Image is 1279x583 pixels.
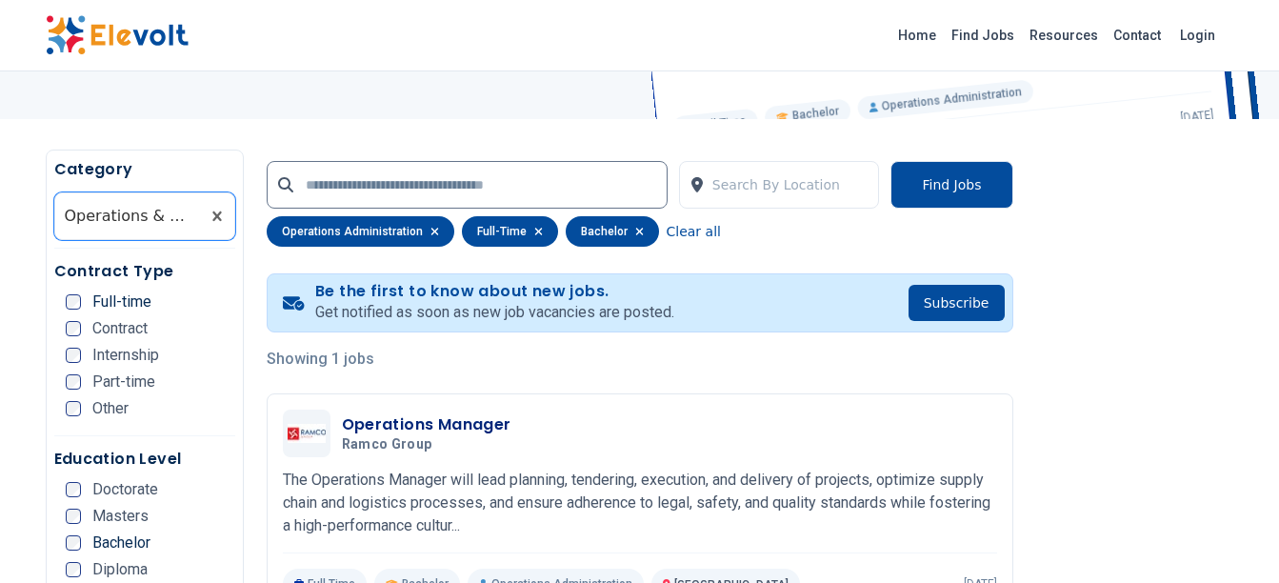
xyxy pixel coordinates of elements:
input: Full-time [66,294,81,310]
h5: Education Level [54,448,235,471]
a: Resources [1022,20,1106,50]
input: Internship [66,348,81,363]
span: Ramco Group [342,436,432,453]
button: Find Jobs [890,161,1012,209]
a: Login [1169,16,1227,54]
p: Get notified as soon as new job vacancies are posted. [315,301,674,324]
input: Other [66,401,81,416]
div: full-time [462,216,558,247]
div: operations administration [267,216,454,247]
div: bachelor [566,216,659,247]
input: Diploma [66,562,81,577]
h5: Category [54,158,235,181]
h4: Be the first to know about new jobs. [315,282,674,301]
span: Internship [92,348,159,363]
input: Masters [66,509,81,524]
input: Contract [66,321,81,336]
h5: Contract Type [54,260,235,283]
a: Home [890,20,944,50]
h3: Operations Manager [342,413,511,436]
span: Full-time [92,294,151,310]
a: Contact [1106,20,1169,50]
span: Contract [92,321,148,336]
span: Masters [92,509,149,524]
span: Diploma [92,562,148,577]
span: Other [92,401,129,416]
span: Bachelor [92,535,150,551]
input: Part-time [66,374,81,390]
a: Find Jobs [944,20,1022,50]
p: The Operations Manager will lead planning, tendering, execution, and delivery of projects, optimi... [283,469,997,537]
img: Ramco Group [288,424,326,442]
iframe: Chat Widget [1184,492,1279,583]
button: Subscribe [909,285,1005,321]
img: Elevolt [46,15,189,55]
span: Part-time [92,374,155,390]
button: Clear all [667,216,721,247]
input: Doctorate [66,482,81,497]
input: Bachelor [66,535,81,551]
p: Showing 1 jobs [267,348,1013,371]
span: Doctorate [92,482,158,497]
